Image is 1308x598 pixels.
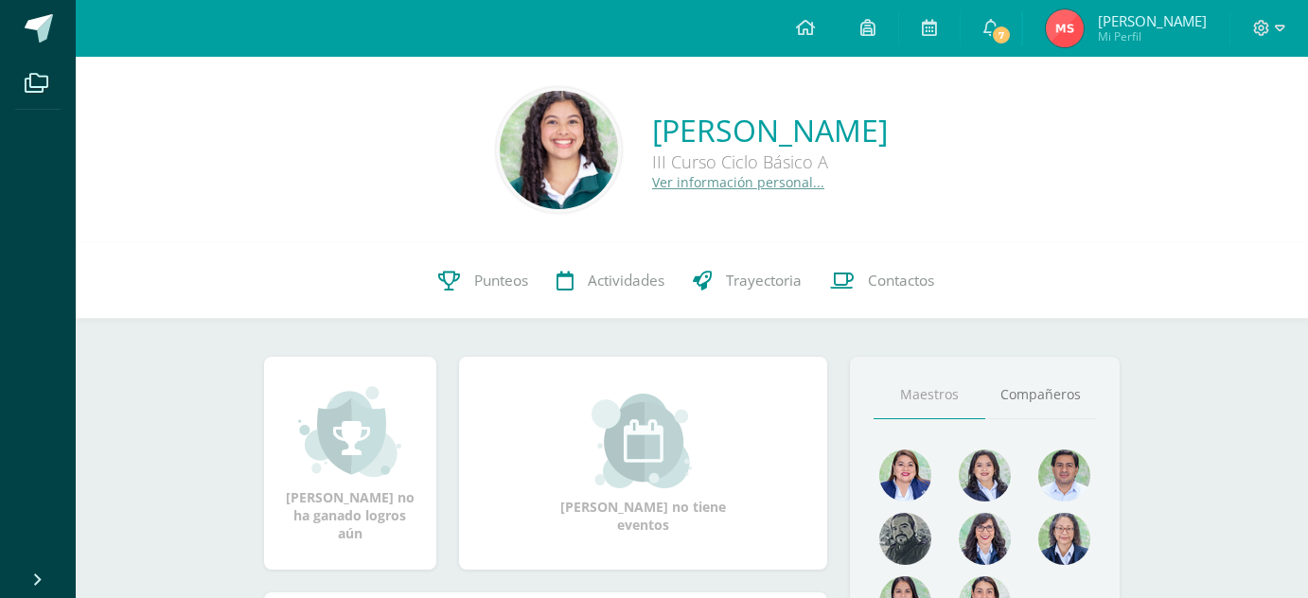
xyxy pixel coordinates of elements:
span: 7 [991,25,1012,45]
img: 1e7bfa517bf798cc96a9d855bf172288.png [1038,449,1090,501]
img: 45e5189d4be9c73150df86acb3c68ab9.png [959,449,1011,501]
span: [PERSON_NAME] [1098,11,1207,30]
a: Punteos [424,243,542,319]
a: Actividades [542,243,679,319]
span: Contactos [868,271,934,290]
img: 68491b968eaf45af92dd3338bd9092c6.png [1038,513,1090,565]
div: [PERSON_NAME] no ha ganado logros aún [283,384,417,542]
img: 93c16075707a398c360377cf3c01ecdc.png [500,91,618,209]
span: Trayectoria [726,271,802,290]
img: b1da893d1b21f2b9f45fcdf5240f8abd.png [959,513,1011,565]
a: Maestros [874,371,985,419]
div: [PERSON_NAME] no tiene eventos [548,394,737,534]
a: Compañeros [985,371,1097,419]
span: Mi Perfil [1098,28,1207,44]
a: Trayectoria [679,243,816,319]
a: Contactos [816,243,948,319]
img: event_small.png [592,394,695,488]
img: 135afc2e3c36cc19cf7f4a6ffd4441d1.png [879,449,931,501]
span: Actividades [588,271,664,290]
img: achievement_small.png [298,384,401,479]
a: [PERSON_NAME] [652,110,888,150]
img: fb703a472bdb86d4ae91402b7cff009e.png [1046,9,1084,47]
a: Ver información personal... [652,173,824,191]
span: Punteos [474,271,528,290]
div: III Curso Ciclo Básico A [652,150,888,173]
img: 4179e05c207095638826b52d0d6e7b97.png [879,513,931,565]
